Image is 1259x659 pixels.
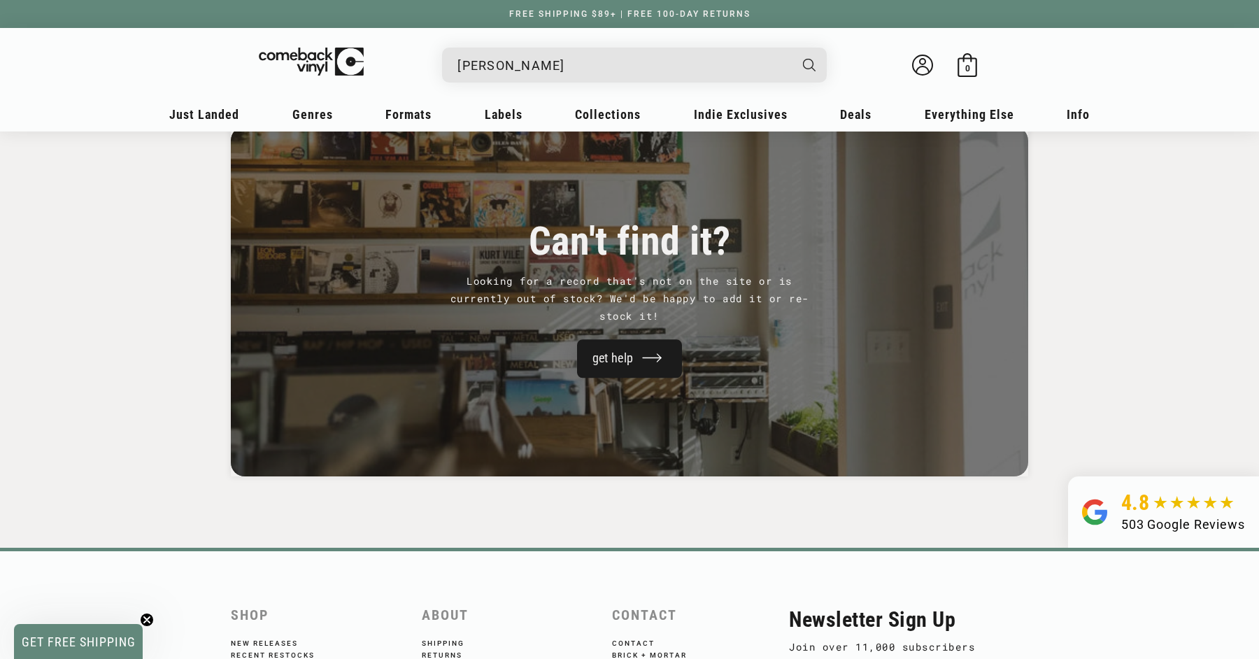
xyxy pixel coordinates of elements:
[612,607,789,623] h2: Contact
[140,613,154,627] button: Close teaser
[840,107,872,122] span: Deals
[22,635,136,649] span: GET FREE SHIPPING
[385,107,432,122] span: Formats
[14,624,143,659] div: GET FREE SHIPPINGClose teaser
[612,639,674,648] a: Contact
[791,48,829,83] button: Search
[457,51,789,80] input: When autocomplete results are available use up and down arrows to review and enter to select
[169,107,239,122] span: Just Landed
[485,107,522,122] span: Labels
[925,107,1014,122] span: Everything Else
[422,607,599,623] h2: About
[448,272,811,325] p: Looking for a record that's not on the site or is currently out of stock? We'd be happy to add it...
[231,639,317,648] a: New Releases
[575,107,641,122] span: Collections
[965,63,970,73] span: 0
[1121,490,1150,515] span: 4.8
[789,607,1028,632] h2: Newsletter Sign Up
[442,48,827,83] div: Search
[1121,515,1245,534] div: 503 Google Reviews
[422,639,483,648] a: Shipping
[1082,490,1107,534] img: Group.svg
[231,607,408,623] h2: Shop
[292,107,333,122] span: Genres
[495,9,764,19] a: FREE SHIPPING $89+ | FREE 100-DAY RETURNS
[1067,107,1090,122] span: Info
[1068,476,1259,548] a: 4.8 503 Google Reviews
[694,107,788,122] span: Indie Exclusives
[577,339,683,378] a: get help
[789,639,1028,656] p: Join over 11,000 subscribers
[266,225,993,258] h3: Can't find it?
[1153,496,1234,510] img: star5.svg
